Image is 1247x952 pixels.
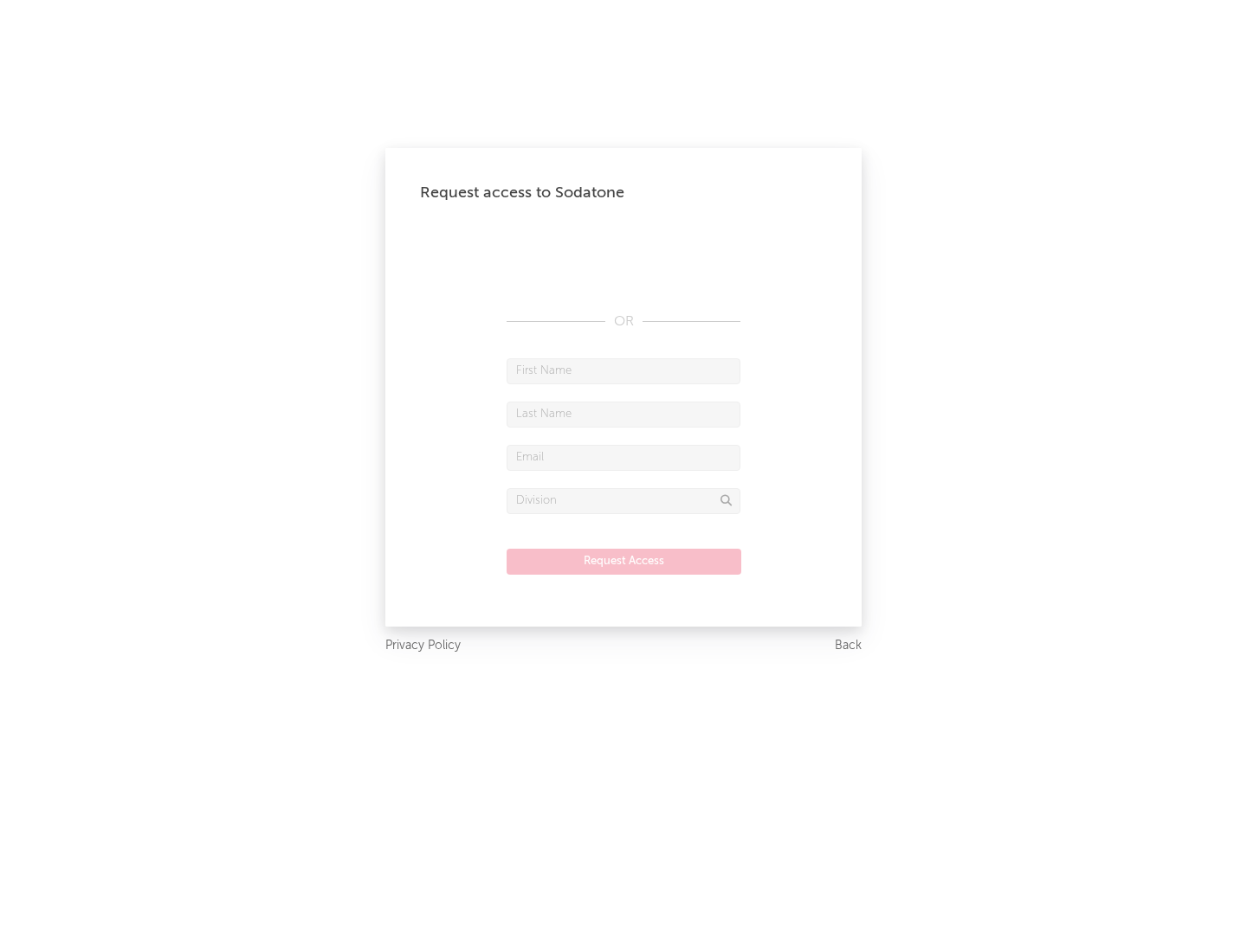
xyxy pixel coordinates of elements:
div: Request access to Sodatone [420,183,827,203]
input: Division [507,488,740,514]
div: OR [507,312,740,332]
button: Request Access [507,549,741,575]
input: Email [507,445,740,471]
input: Last Name [507,402,740,428]
a: Back [835,635,862,657]
a: Privacy Policy [385,635,461,657]
input: First Name [507,358,740,384]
